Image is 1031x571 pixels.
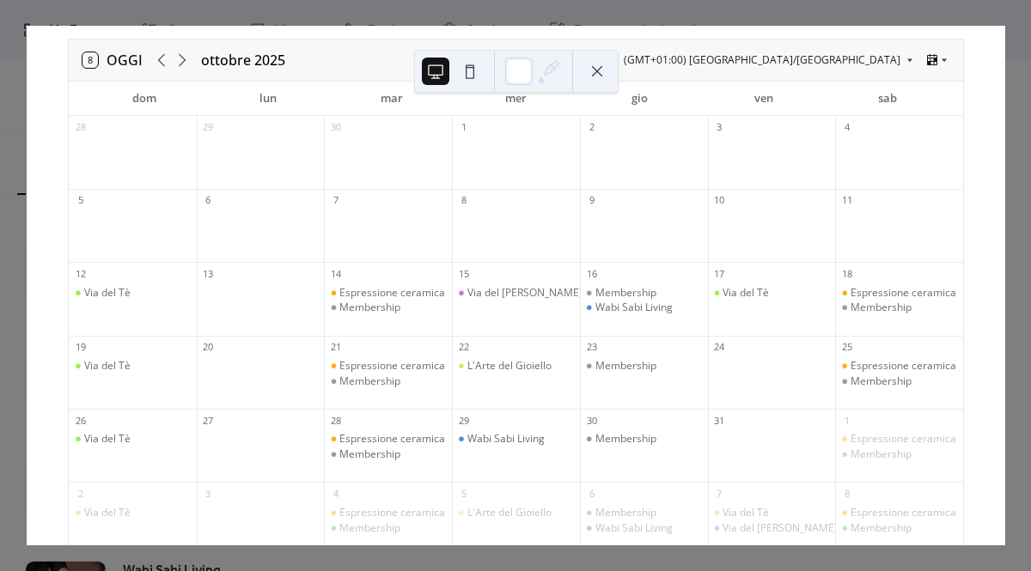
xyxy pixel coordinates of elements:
div: 29 [202,121,215,134]
div: Espressione ceramica [851,506,956,520]
div: 26 [74,414,87,427]
div: Membership [580,359,708,374]
div: Wabi Sabi Living [580,301,708,315]
div: mer [454,82,577,116]
div: Espressione ceramica [324,432,452,446]
div: Wabi Sabi Living [467,432,545,446]
div: Espressione ceramica [339,432,445,446]
div: Membership [339,521,400,536]
div: Membership [835,447,963,462]
div: Espressione ceramica [339,506,445,520]
div: Espressione ceramica [835,432,963,446]
div: Espressione ceramica [835,359,963,374]
div: Via del Fiore [452,286,580,301]
div: Membership [595,432,656,446]
div: Wabi Sabi Living [580,521,708,536]
div: Espressione ceramica [324,359,452,374]
div: 5 [457,487,470,500]
div: Via del Fiore [708,521,836,536]
div: Espressione ceramica [835,286,963,301]
div: Espressione ceramica [324,286,452,301]
div: Espressione ceramica [851,286,956,301]
div: Membership [580,506,708,520]
div: Membership [339,447,400,462]
div: lun [206,82,330,116]
div: Via del Tè [69,286,197,301]
div: Via del Tè [69,359,197,374]
div: 7 [713,487,726,500]
div: Via del Tè [84,432,131,446]
div: Membership [595,359,656,374]
div: 20 [202,341,215,354]
div: 7 [329,194,342,207]
div: gio [578,82,702,116]
div: 25 [840,341,853,354]
div: 24 [713,341,726,354]
div: 8 [457,194,470,207]
div: Via del Tè [708,506,836,520]
div: 1 [840,414,853,427]
div: Espressione ceramica [339,286,445,301]
div: 30 [329,121,342,134]
div: Via del [PERSON_NAME] [723,521,838,536]
div: 27 [202,414,215,427]
div: 28 [74,121,87,134]
span: (GMT+01:00) [GEOGRAPHIC_DATA]/[GEOGRAPHIC_DATA] [624,55,900,65]
div: 15 [457,267,470,280]
div: 21 [329,341,342,354]
div: Membership [595,506,656,520]
div: 14 [329,267,342,280]
div: 5 [74,194,87,207]
div: Via del Tè [708,286,836,301]
div: Espressione ceramica [835,506,963,520]
div: 30 [585,414,598,427]
div: Membership [324,301,452,315]
div: Membership [851,374,912,389]
div: 16 [585,267,598,280]
div: Via del Tè [723,506,769,520]
div: L'Arte del Gioiello [467,506,552,520]
div: Membership [835,521,963,536]
div: Wabi Sabi Living [595,301,673,315]
div: 22 [457,341,470,354]
div: Membership [339,374,400,389]
div: 1 [457,121,470,134]
div: 4 [840,121,853,134]
div: 28 [329,414,342,427]
div: Via del Tè [69,432,197,446]
div: 4 [329,487,342,500]
div: Wabi Sabi Living [595,521,673,536]
div: Espressione ceramica [339,359,445,374]
div: 29 [457,414,470,427]
div: Membership [324,374,452,389]
div: 23 [585,341,598,354]
div: Via del Tè [723,286,769,301]
div: 12 [74,267,87,280]
div: Membership [835,301,963,315]
div: Membership [339,301,400,315]
div: L'Arte del Gioiello [452,506,580,520]
div: Membership [324,521,452,536]
div: Via del Tè [84,359,131,374]
div: Membership [595,286,656,301]
div: ottobre 2025 [201,50,285,70]
div: Espressione ceramica [324,506,452,520]
div: Membership [851,301,912,315]
div: mar [330,82,454,116]
div: 13 [202,267,215,280]
div: sab [826,82,949,116]
div: L'Arte del Gioiello [467,359,552,374]
div: ven [702,82,826,116]
div: dom [82,82,206,116]
div: 19 [74,341,87,354]
div: Membership [851,447,912,462]
div: Via del Tè [84,286,131,301]
div: 17 [713,267,726,280]
div: Via del [PERSON_NAME] [467,286,583,301]
div: Wabi Sabi Living [452,432,580,446]
div: 8 [840,487,853,500]
div: L'Arte del Gioiello [452,359,580,374]
div: 31 [713,414,726,427]
div: 10 [713,194,726,207]
div: 2 [74,487,87,500]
